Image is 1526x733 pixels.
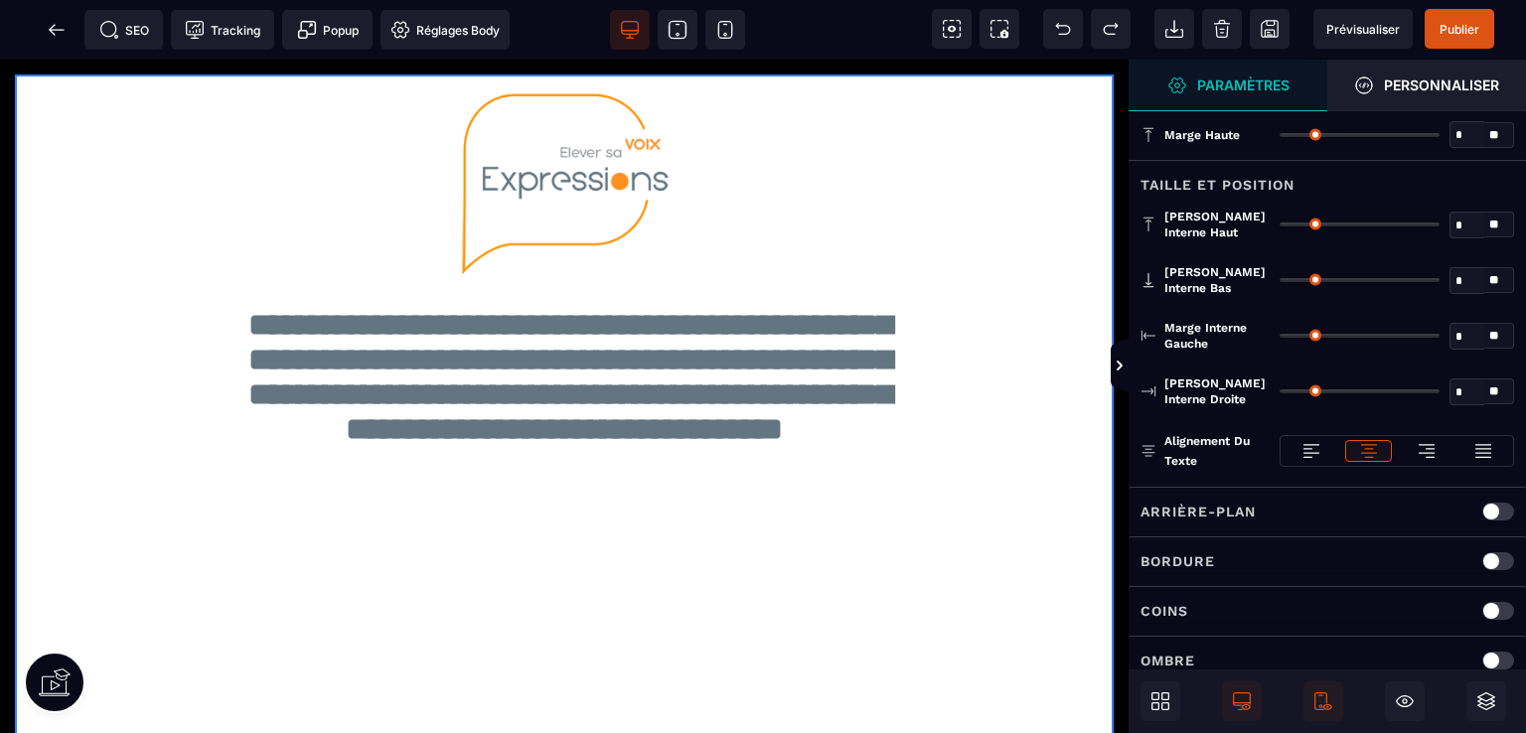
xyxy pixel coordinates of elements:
p: Coins [1141,599,1188,623]
span: Afficher les vues [1129,337,1148,396]
span: [PERSON_NAME] interne bas [1164,264,1270,296]
span: Voir tablette [658,10,697,50]
span: Nettoyage [1202,9,1242,49]
span: Rétablir [1091,9,1131,49]
span: Créer une alerte modale [282,10,373,50]
span: Défaire [1043,9,1083,49]
p: Ombre [1141,649,1195,672]
span: [PERSON_NAME] interne haut [1164,209,1270,240]
span: Enregistrer [1250,9,1290,49]
span: Favicon [381,10,510,50]
span: Code de suivi [171,10,274,50]
span: [PERSON_NAME] interne droite [1164,375,1270,407]
span: Retour [37,10,76,50]
span: Marge haute [1164,127,1240,143]
div: Taille et position [1129,160,1526,197]
span: Aperçu [1313,9,1413,49]
span: SEO [99,20,149,40]
span: Ouvrir le gestionnaire de styles [1129,60,1327,111]
span: Popup [297,20,359,40]
span: Afficher le mobile [1303,681,1343,721]
span: Marge interne gauche [1164,320,1270,352]
span: Réglages Body [390,20,500,40]
span: Masquer le bloc [1385,681,1425,721]
span: Enregistrer le contenu [1425,9,1494,49]
p: Arrière-plan [1141,500,1256,523]
span: Métadata SEO [84,10,163,50]
strong: Paramètres [1197,77,1290,92]
span: Publier [1440,22,1479,37]
span: Ouvrir les blocs [1141,681,1180,721]
span: Voir bureau [610,10,650,50]
span: Ouvrir les calques [1466,681,1506,721]
span: Prévisualiser [1326,22,1400,37]
span: Importer [1154,9,1194,49]
strong: Personnaliser [1384,77,1499,92]
span: Tracking [185,20,260,40]
span: Voir mobile [705,10,745,50]
span: Capture d'écran [980,9,1019,49]
span: Ouvrir le gestionnaire de styles [1327,60,1526,111]
span: Afficher le desktop [1222,681,1262,721]
p: Alignement du texte [1141,431,1270,471]
span: Voir les composants [932,9,972,49]
p: Bordure [1141,549,1215,573]
img: 3ea961a60e4c1368b57c6df3c5627ada_DEF-Logo-EXPRESSIONS-Baseline-FR-250.png [457,30,672,220]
